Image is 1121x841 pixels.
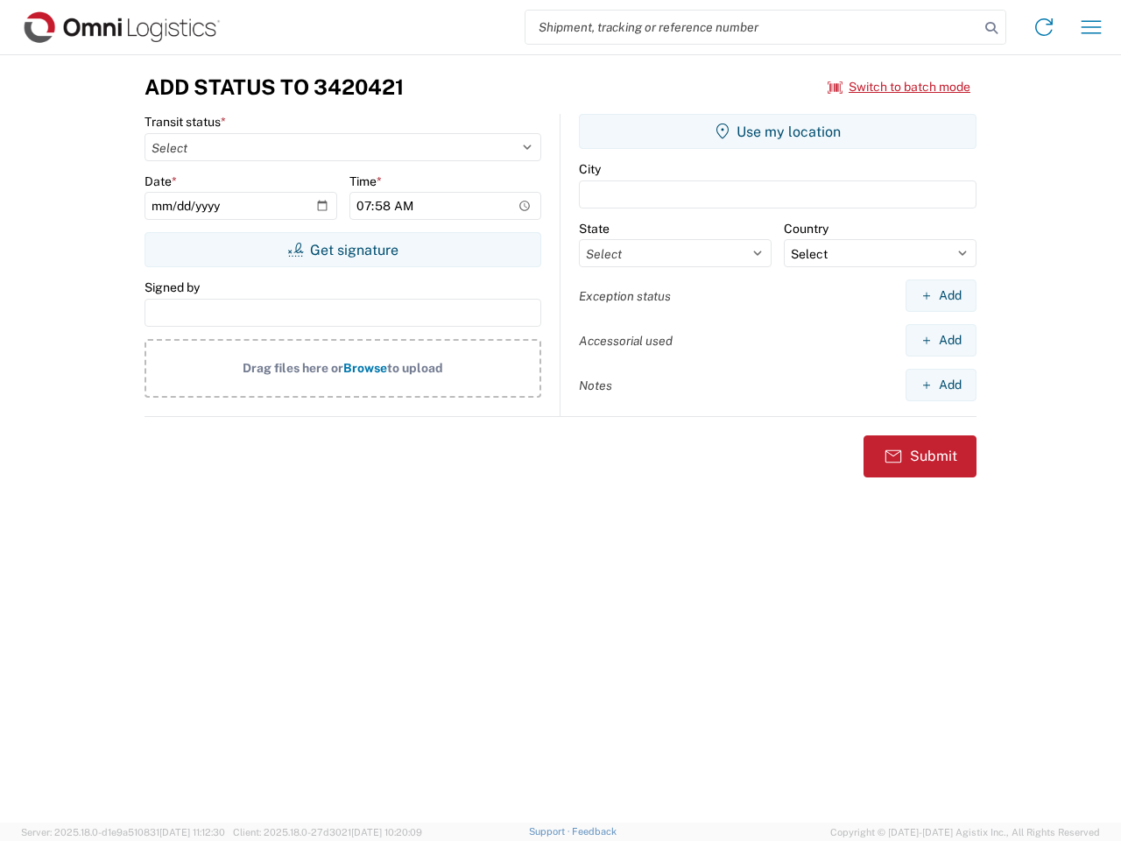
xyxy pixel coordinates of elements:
[145,232,541,267] button: Get signature
[349,173,382,189] label: Time
[906,369,976,401] button: Add
[145,279,200,295] label: Signed by
[906,279,976,312] button: Add
[579,161,601,177] label: City
[145,114,226,130] label: Transit status
[243,361,343,375] span: Drag files here or
[579,288,671,304] label: Exception status
[906,324,976,357] button: Add
[579,333,673,349] label: Accessorial used
[572,826,617,837] a: Feedback
[233,827,422,837] span: Client: 2025.18.0-27d3021
[145,173,177,189] label: Date
[828,73,970,102] button: Switch to batch mode
[387,361,443,375] span: to upload
[351,827,422,837] span: [DATE] 10:20:09
[145,74,404,100] h3: Add Status to 3420421
[21,827,225,837] span: Server: 2025.18.0-d1e9a510831
[159,827,225,837] span: [DATE] 11:12:30
[830,824,1100,840] span: Copyright © [DATE]-[DATE] Agistix Inc., All Rights Reserved
[864,435,976,477] button: Submit
[784,221,828,237] label: Country
[529,826,573,837] a: Support
[525,11,979,44] input: Shipment, tracking or reference number
[579,221,610,237] label: State
[579,378,612,393] label: Notes
[579,114,976,149] button: Use my location
[343,361,387,375] span: Browse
